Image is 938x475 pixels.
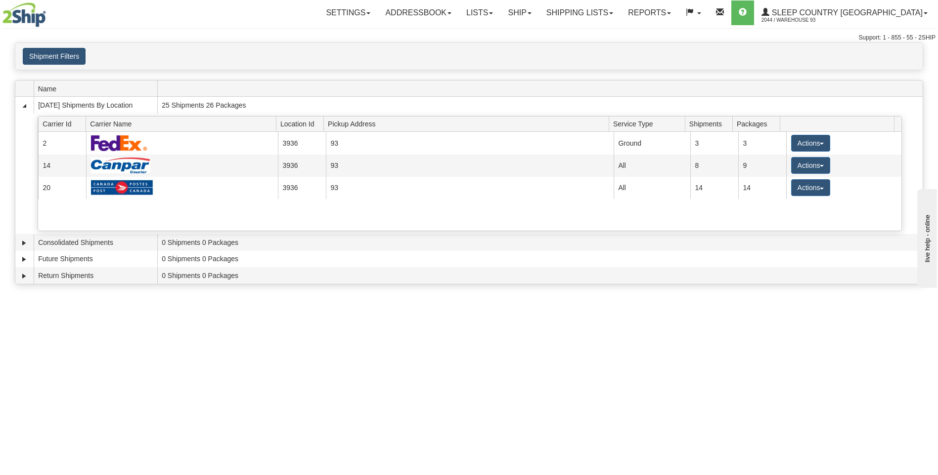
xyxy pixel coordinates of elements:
td: [DATE] Shipments By Location [34,97,157,114]
td: 8 [690,155,738,177]
a: Collapse [19,101,29,111]
a: Reports [621,0,678,25]
a: Sleep Country [GEOGRAPHIC_DATA] 2044 / Warehouse 93 [754,0,935,25]
td: All [614,177,690,199]
td: 0 Shipments 0 Packages [157,251,923,268]
td: 93 [326,155,614,177]
a: Addressbook [378,0,459,25]
a: Ship [500,0,538,25]
a: Settings [318,0,378,25]
span: Carrier Id [43,116,86,131]
td: 25 Shipments 26 Packages [157,97,923,114]
span: Shipments [689,116,733,131]
td: 0 Shipments 0 Packages [157,267,923,284]
span: Name [38,81,157,96]
button: Actions [791,179,831,196]
a: Expand [19,271,29,281]
span: Location Id [280,116,324,131]
td: 93 [326,177,614,199]
td: Future Shipments [34,251,157,268]
button: Actions [791,135,831,152]
a: Lists [459,0,500,25]
button: Shipment Filters [23,48,86,65]
td: 20 [38,177,86,199]
span: Sleep Country [GEOGRAPHIC_DATA] [769,8,923,17]
td: 3936 [278,177,326,199]
td: 3 [738,132,786,154]
div: Support: 1 - 855 - 55 - 2SHIP [2,34,936,42]
div: live help - online [7,8,91,16]
span: 2044 / Warehouse 93 [761,15,836,25]
button: Actions [791,157,831,174]
a: Expand [19,238,29,248]
img: Canada Post [91,180,153,196]
span: Service Type [613,116,685,131]
td: 14 [690,177,738,199]
td: Ground [614,132,690,154]
td: 3936 [278,132,326,154]
span: Pickup Address [328,116,609,131]
img: FedEx Express® [91,135,148,151]
td: All [614,155,690,177]
iframe: chat widget [915,187,937,288]
img: logo2044.jpg [2,2,46,27]
td: 93 [326,132,614,154]
td: 3 [690,132,738,154]
td: 2 [38,132,86,154]
td: 0 Shipments 0 Packages [157,234,923,251]
td: Consolidated Shipments [34,234,157,251]
td: 9 [738,155,786,177]
a: Shipping lists [539,0,621,25]
img: Canpar [91,158,150,173]
td: Return Shipments [34,267,157,284]
span: Carrier Name [90,116,276,131]
td: 14 [738,177,786,199]
span: Packages [737,116,780,131]
td: 3936 [278,155,326,177]
a: Expand [19,254,29,264]
td: 14 [38,155,86,177]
